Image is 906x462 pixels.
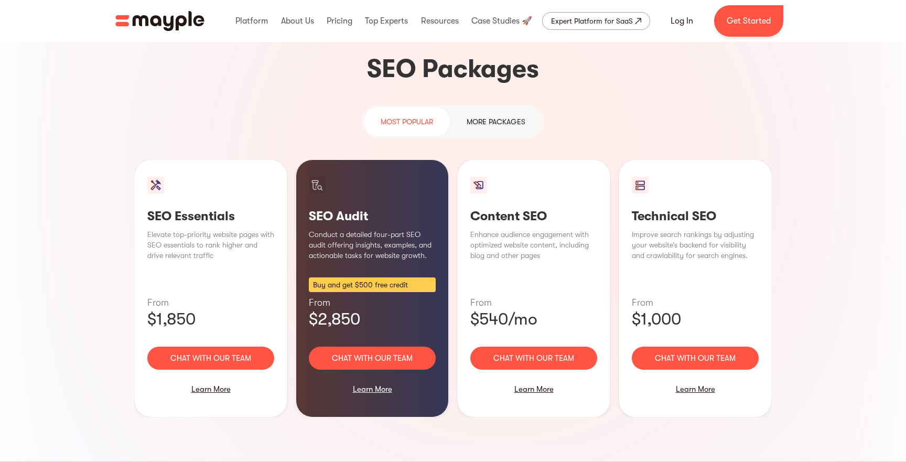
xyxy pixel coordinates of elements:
[470,229,597,261] p: Enhance audience engagement with optimized website content, including blog and other pages
[632,378,759,400] div: Learn More
[309,208,436,224] h3: SEO Audit
[717,340,906,462] iframe: Chat Widget
[632,347,759,370] a: Chat with our team
[632,309,759,330] p: $1,000
[551,15,633,27] div: Expert Platform for SaaS
[309,277,436,292] div: Buy and get $500 free credit
[115,11,204,31] img: Mayple logo
[714,5,783,37] a: Get Started
[147,208,274,224] h3: SEO Essentials
[134,52,772,86] h3: SEO Packages
[632,208,759,224] h3: Technical SEO
[309,378,436,400] div: Learn More
[309,229,436,261] p: Conduct a detailed four-part SEO audit offering insights, examples, and actionable tasks for webs...
[470,309,597,330] p: $540/mo
[362,4,411,38] div: Top Experts
[470,296,597,309] p: From
[381,115,433,128] div: most popular
[309,296,436,309] p: From
[147,378,274,400] div: Learn More
[542,12,650,30] a: Expert Platform for SaaS
[233,4,271,38] div: Platform
[147,309,274,330] p: $1,850
[418,4,461,38] div: Resources
[632,229,759,261] p: Improve search rankings by adjusting your website’s backend for visibility and crawlability for s...
[470,208,597,224] h3: Content SEO
[632,296,759,309] p: From
[309,309,436,330] p: $2,850
[309,347,436,370] a: Chat with our team
[278,4,317,38] div: About Us
[467,115,525,128] div: MORE packages
[147,347,274,370] a: Chat with our team
[147,229,274,261] p: Elevate top-priority website pages with SEO essentials to rank higher and drive relevant traffic
[470,378,597,400] div: Learn More
[147,296,274,309] p: From
[658,8,706,34] a: Log In
[115,11,204,31] a: home
[324,4,355,38] div: Pricing
[470,347,597,370] a: Chat with our team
